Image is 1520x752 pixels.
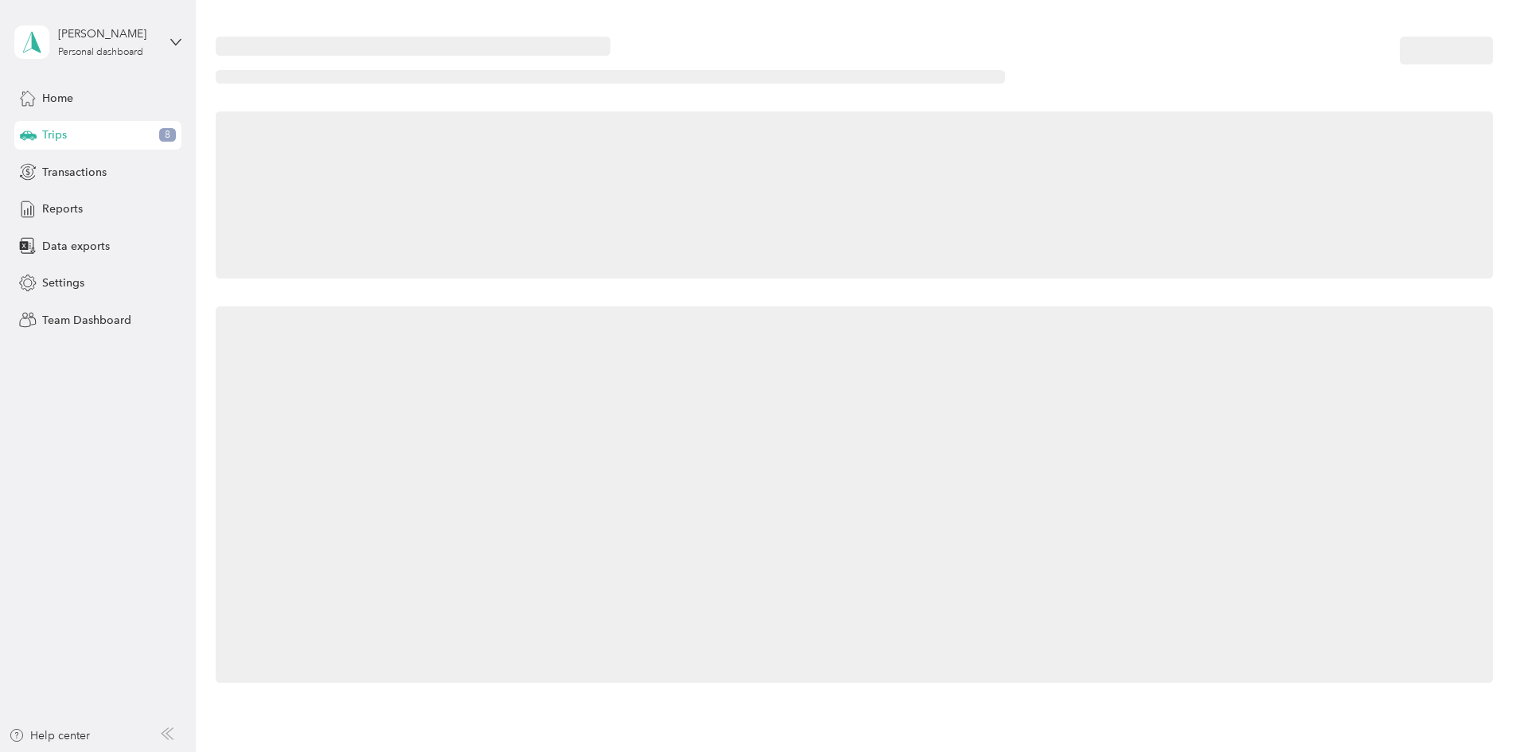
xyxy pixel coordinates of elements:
[1431,663,1520,752] iframe: Everlance-gr Chat Button Frame
[159,128,176,142] span: 8
[58,48,143,57] div: Personal dashboard
[9,727,90,744] button: Help center
[42,90,73,107] span: Home
[42,127,67,143] span: Trips
[42,238,110,255] span: Data exports
[58,25,158,42] div: [PERSON_NAME]
[42,164,107,181] span: Transactions
[42,201,83,217] span: Reports
[42,312,131,329] span: Team Dashboard
[42,275,84,291] span: Settings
